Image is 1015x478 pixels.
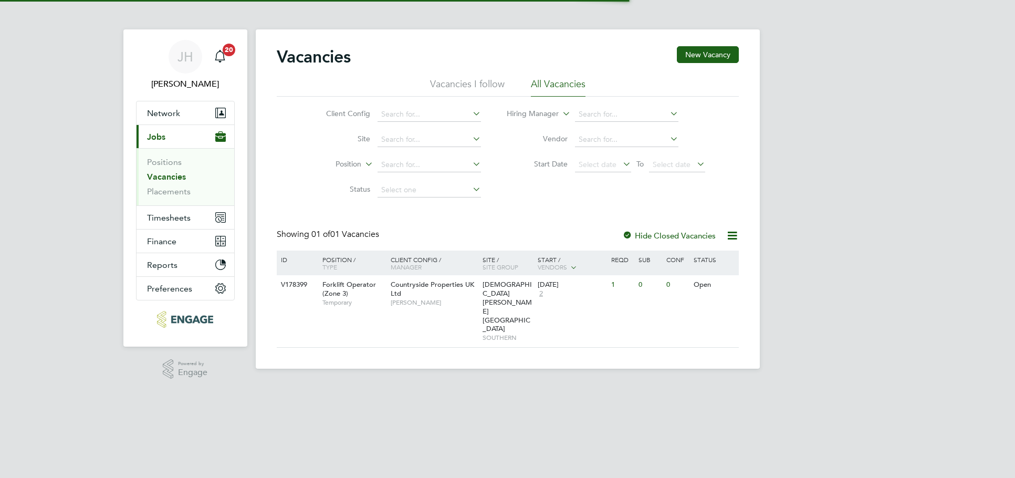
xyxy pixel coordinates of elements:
[677,46,739,63] button: New Vacancy
[535,251,609,277] div: Start /
[178,359,207,368] span: Powered by
[691,275,737,295] div: Open
[609,251,636,268] div: Reqd
[147,236,176,246] span: Finance
[311,229,379,240] span: 01 Vacancies
[622,231,716,241] label: Hide Closed Vacancies
[147,108,180,118] span: Network
[322,263,337,271] span: Type
[609,275,636,295] div: 1
[378,107,481,122] input: Search for...
[575,107,678,122] input: Search for...
[691,251,737,268] div: Status
[163,359,207,379] a: Powered byEngage
[315,251,388,276] div: Position /
[147,157,182,167] a: Positions
[277,229,381,240] div: Showing
[388,251,480,276] div: Client Config /
[507,159,568,169] label: Start Date
[136,311,235,328] a: Go to home page
[147,284,192,294] span: Preferences
[223,44,235,56] span: 20
[430,78,505,97] li: Vacancies I follow
[137,101,234,124] button: Network
[301,159,361,170] label: Position
[178,368,207,377] span: Engage
[483,280,532,333] span: [DEMOGRAPHIC_DATA] [PERSON_NAME][GEOGRAPHIC_DATA]
[157,311,213,328] img: pcrnet-logo-retina.png
[147,213,191,223] span: Timesheets
[310,134,370,143] label: Site
[633,157,647,171] span: To
[636,275,663,295] div: 0
[137,125,234,148] button: Jobs
[378,158,481,172] input: Search for...
[480,251,535,276] div: Site /
[136,78,235,90] span: Jess Hogan
[137,277,234,300] button: Preferences
[538,289,545,298] span: 2
[177,50,193,64] span: JH
[137,253,234,276] button: Reports
[311,229,330,240] span: 01 of
[378,132,481,147] input: Search for...
[575,132,678,147] input: Search for...
[391,263,422,271] span: Manager
[664,251,691,268] div: Conf
[483,334,532,342] span: SOUTHERN
[147,186,191,196] a: Placements
[579,160,616,169] span: Select date
[483,263,518,271] span: Site Group
[322,280,376,298] span: Forklift Operator (Zone 3)
[507,134,568,143] label: Vendor
[310,109,370,118] label: Client Config
[322,298,385,307] span: Temporary
[137,148,234,205] div: Jobs
[123,29,247,347] nav: Main navigation
[210,40,231,74] a: 20
[538,280,606,289] div: [DATE]
[147,172,186,182] a: Vacancies
[277,46,351,67] h2: Vacancies
[391,280,474,298] span: Countryside Properties UK Ltd
[147,132,165,142] span: Jobs
[137,206,234,229] button: Timesheets
[538,263,567,271] span: Vendors
[531,78,585,97] li: All Vacancies
[391,298,477,307] span: [PERSON_NAME]
[636,251,663,268] div: Sub
[498,109,559,119] label: Hiring Manager
[147,260,177,270] span: Reports
[653,160,690,169] span: Select date
[137,230,234,253] button: Finance
[136,40,235,90] a: JH[PERSON_NAME]
[278,251,315,268] div: ID
[378,183,481,198] input: Select one
[278,275,315,295] div: V178399
[310,184,370,194] label: Status
[664,275,691,295] div: 0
